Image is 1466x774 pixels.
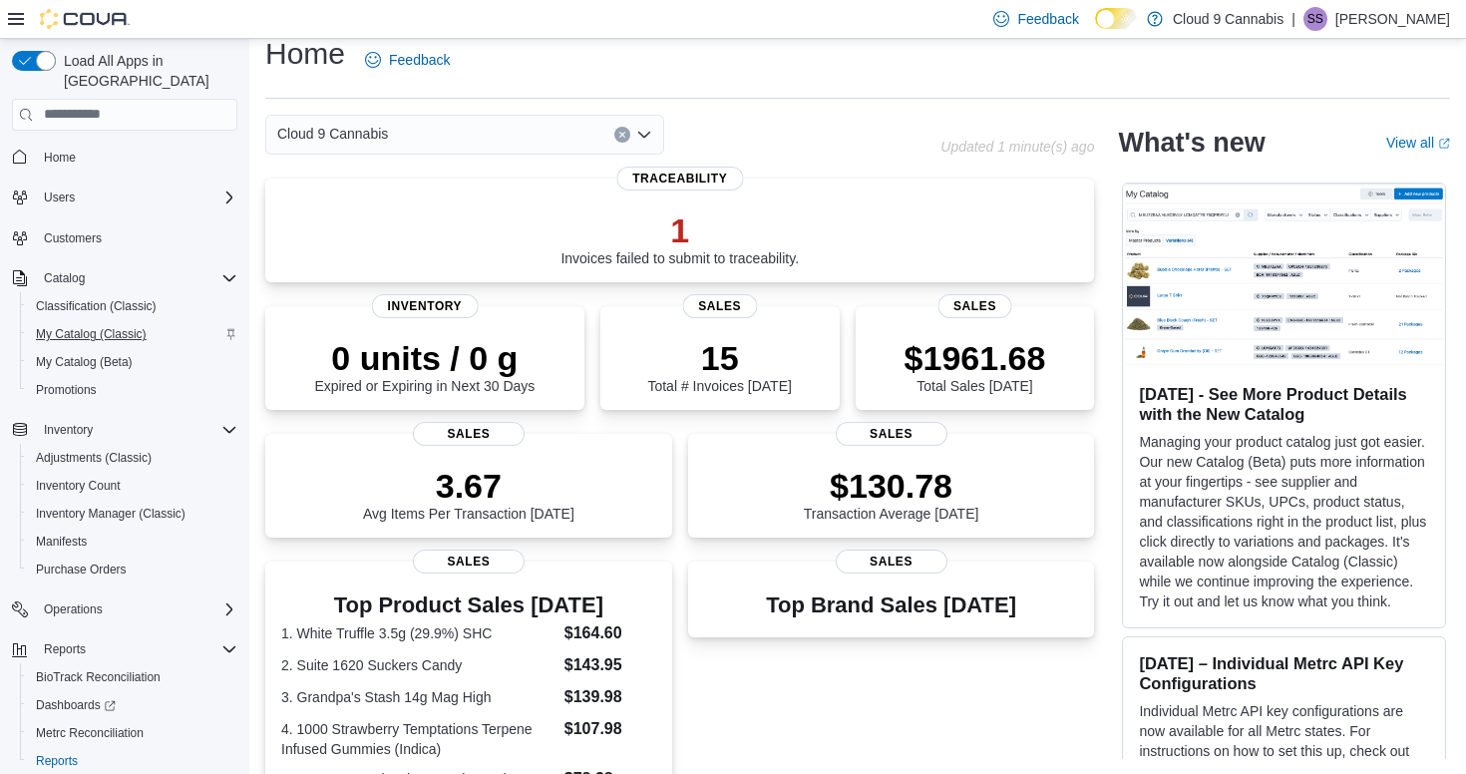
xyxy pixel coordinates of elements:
h2: What's new [1118,127,1265,159]
button: Adjustments (Classic) [20,444,245,472]
button: Inventory Count [20,472,245,500]
a: Manifests [28,530,95,554]
div: Total # Invoices [DATE] [647,338,791,394]
div: Avg Items Per Transaction [DATE] [363,466,574,522]
span: Purchase Orders [36,562,127,578]
h1: Home [265,34,345,74]
button: Catalog [36,266,93,290]
span: My Catalog (Beta) [28,350,237,374]
a: Metrc Reconciliation [28,721,152,745]
a: Inventory Count [28,474,129,498]
p: [PERSON_NAME] [1335,7,1450,31]
span: Inventory [36,418,237,442]
span: Sales [413,550,525,574]
span: BioTrack Reconciliation [28,665,237,689]
dd: $143.95 [564,653,656,677]
dd: $139.98 [564,685,656,709]
dt: 1. White Truffle 3.5g (29.9%) SHC [281,623,556,643]
span: Purchase Orders [28,558,237,581]
button: Metrc Reconciliation [20,719,245,747]
span: Cloud 9 Cannabis [277,122,388,146]
span: Reports [28,749,237,773]
p: Cloud 9 Cannabis [1173,7,1283,31]
span: Metrc Reconciliation [36,725,144,741]
span: Sales [836,422,947,446]
span: Catalog [44,270,85,286]
span: Dashboards [36,697,116,713]
dd: $107.98 [564,717,656,741]
span: My Catalog (Classic) [28,322,237,346]
span: Feedback [1017,9,1078,29]
button: Users [4,184,245,211]
span: Manifests [28,530,237,554]
span: Users [36,186,237,209]
button: Purchase Orders [20,556,245,583]
button: Inventory [4,416,245,444]
span: My Catalog (Classic) [36,326,147,342]
span: BioTrack Reconciliation [36,669,161,685]
span: Classification (Classic) [36,298,157,314]
a: BioTrack Reconciliation [28,665,169,689]
h3: Top Product Sales [DATE] [281,593,656,617]
span: My Catalog (Beta) [36,354,133,370]
span: Operations [36,597,237,621]
a: Promotions [28,378,105,402]
span: Home [44,150,76,166]
button: BioTrack Reconciliation [20,663,245,691]
span: Dark Mode [1095,29,1096,30]
span: Reports [36,637,237,661]
span: Inventory [44,422,93,438]
span: Classification (Classic) [28,294,237,318]
span: Customers [36,225,237,250]
span: Manifests [36,534,87,550]
span: Feedback [389,50,450,70]
p: $130.78 [804,466,979,506]
a: Customers [36,226,110,250]
button: Manifests [20,528,245,556]
div: Transaction Average [DATE] [804,466,979,522]
p: $1961.68 [905,338,1046,378]
button: Open list of options [636,127,652,143]
h3: [DATE] – Individual Metrc API Key Configurations [1139,653,1429,693]
dt: 3. Grandpa's Stash 14g Mag High [281,687,556,707]
button: Inventory Manager (Classic) [20,500,245,528]
span: Promotions [28,378,237,402]
a: Feedback [357,40,458,80]
a: Adjustments (Classic) [28,446,160,470]
dt: 2. Suite 1620 Suckers Candy [281,655,556,675]
button: My Catalog (Beta) [20,348,245,376]
div: Total Sales [DATE] [905,338,1046,394]
img: Cova [40,9,130,29]
span: Inventory Manager (Classic) [36,506,185,522]
p: Managing your product catalog just got easier. Our new Catalog (Beta) puts more information at yo... [1139,432,1429,611]
span: Sales [937,294,1012,318]
p: 1 [560,210,799,250]
input: Dark Mode [1095,8,1137,29]
dt: 4. 1000 Strawberry Temptations Terpene Infused Gummies (Indica) [281,719,556,759]
button: Operations [4,595,245,623]
span: Reports [44,641,86,657]
p: Updated 1 minute(s) ago [940,139,1094,155]
span: Traceability [616,167,743,191]
h3: Top Brand Sales [DATE] [766,593,1016,617]
span: Customers [44,230,102,246]
a: View allExternal link [1386,135,1450,151]
span: Promotions [36,382,97,398]
span: Operations [44,601,103,617]
a: Home [36,146,84,170]
div: Expired or Expiring in Next 30 Days [314,338,535,394]
span: Users [44,190,75,205]
button: Users [36,186,83,209]
span: Adjustments (Classic) [36,450,152,466]
span: SS [1307,7,1323,31]
button: Home [4,143,245,172]
span: Inventory Count [36,478,121,494]
span: Adjustments (Classic) [28,446,237,470]
p: 15 [647,338,791,378]
span: Home [36,145,237,170]
a: Purchase Orders [28,558,135,581]
p: 0 units / 0 g [314,338,535,378]
button: Promotions [20,376,245,404]
span: Catalog [36,266,237,290]
h3: [DATE] - See More Product Details with the New Catalog [1139,384,1429,424]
